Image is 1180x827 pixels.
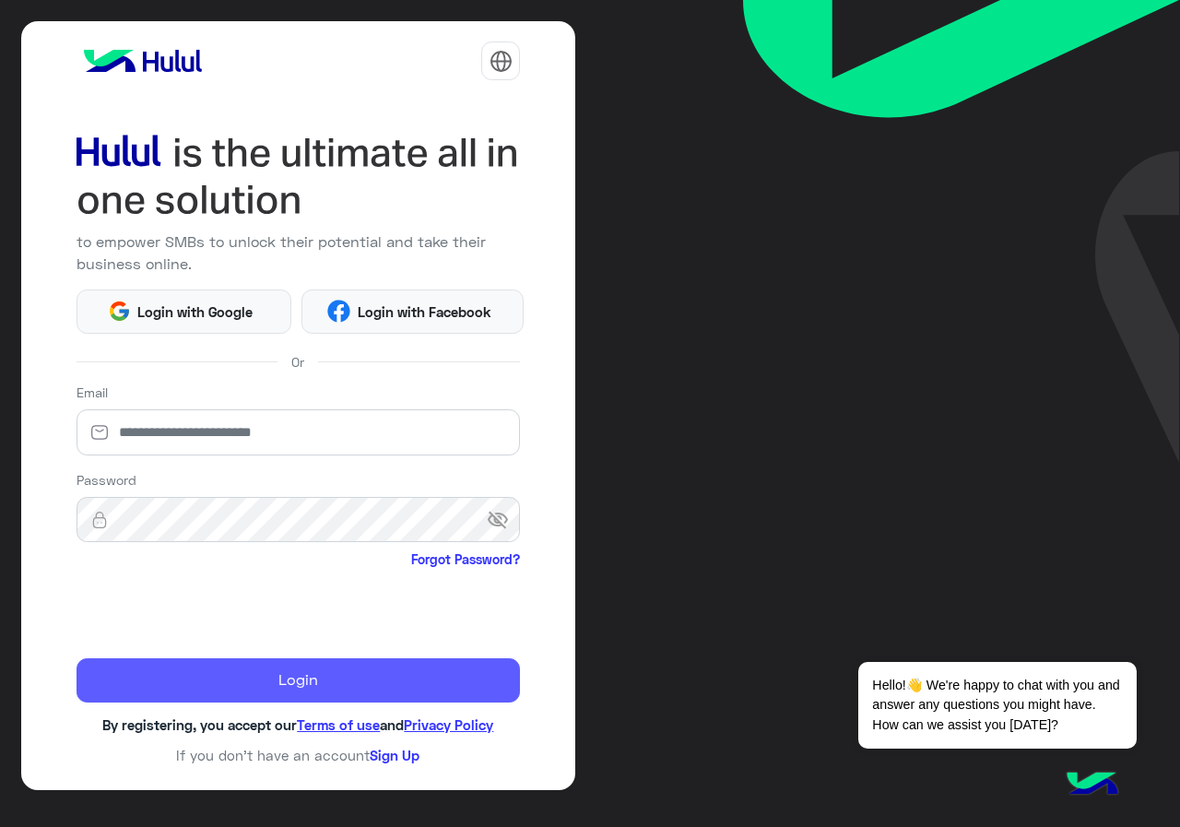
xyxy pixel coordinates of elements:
[77,511,123,529] img: lock
[858,662,1136,749] span: Hello!👋 We're happy to chat with you and answer any questions you might have. How can we assist y...
[291,352,304,372] span: Or
[490,50,513,73] img: tab
[77,658,521,703] button: Login
[77,289,291,334] button: Login with Google
[131,301,260,323] span: Login with Google
[404,716,493,733] a: Privacy Policy
[77,747,521,763] h6: If you don’t have an account
[77,129,521,224] img: hululLoginTitle_EN.svg
[1060,753,1125,818] img: hulul-logo.png
[102,716,297,733] span: By registering, you accept our
[327,300,350,323] img: Facebook
[77,470,136,490] label: Password
[411,549,520,569] a: Forgot Password?
[77,42,209,79] img: logo
[77,423,123,442] img: email
[380,716,404,733] span: and
[77,573,357,644] iframe: reCAPTCHA
[77,383,108,402] label: Email
[350,301,498,323] span: Login with Facebook
[301,289,524,334] button: Login with Facebook
[77,230,521,276] p: to empower SMBs to unlock their potential and take their business online.
[487,503,520,537] span: visibility_off
[108,300,131,323] img: Google
[370,747,419,763] a: Sign Up
[297,716,380,733] a: Terms of use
